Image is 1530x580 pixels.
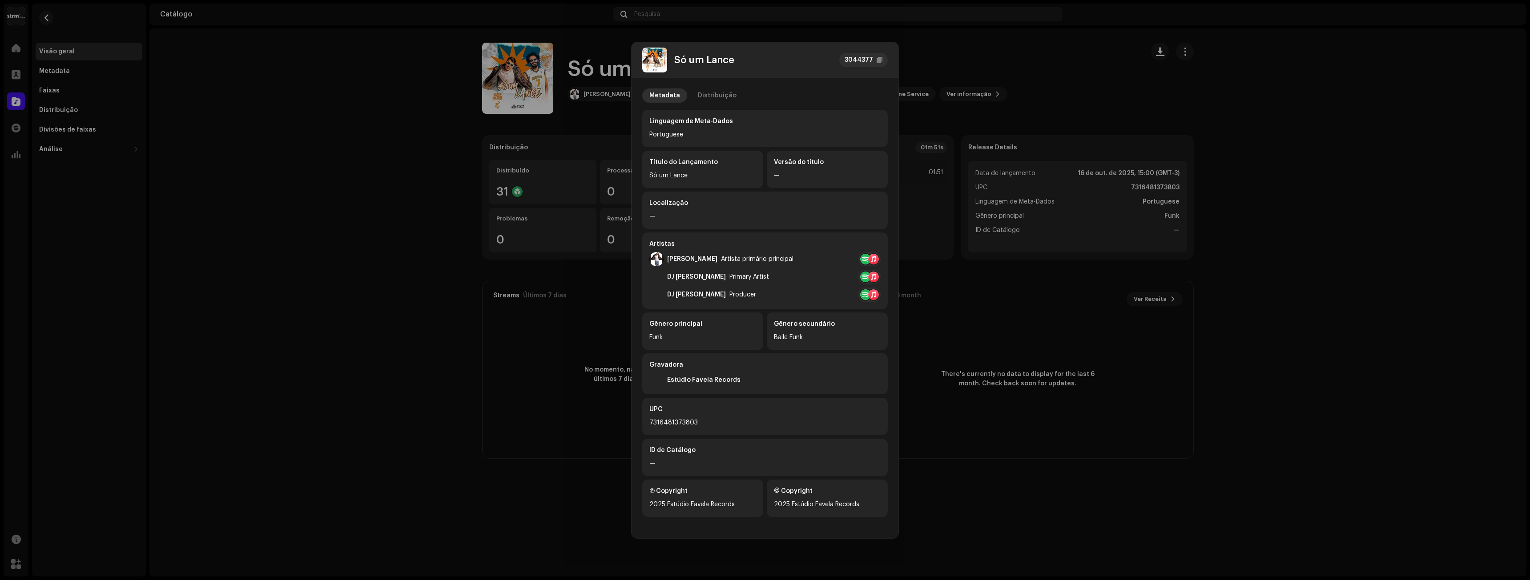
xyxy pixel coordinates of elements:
div: Producer [729,291,756,298]
div: DJ [PERSON_NAME] [667,273,726,280]
div: Gênero principal [649,320,756,328]
div: Artista primário principal [721,256,793,263]
div: Gravadora [649,360,881,369]
div: Funk [649,332,756,343]
img: 0ff7cf93-d18d-45fb-bdeb-577a7470926a [649,373,664,387]
div: Distribuição [698,88,737,103]
div: Só um Lance [649,170,756,181]
img: c72fbe5f-9d51-4751-a357-0f85308c32c7 [649,252,664,266]
div: Portuguese [649,129,881,140]
div: Primary Artist [729,273,769,280]
div: Versão do título [774,158,881,167]
div: 7316481373803 [649,417,881,428]
img: a2f6fcc7-3407-4d90-b546-d83d2c6ea1c3 [642,48,667,72]
div: © Copyright [774,487,881,496]
div: 2025 Estúdio Favela Records [774,499,881,510]
div: Gênero secundário [774,320,881,328]
img: 03a7027e-0e5c-48ef-97df-e62b7e74b654 [649,270,664,284]
div: ID de Catálogo [649,446,881,455]
div: Baile Funk [774,332,881,343]
div: — [774,170,881,181]
div: 3044377 [845,55,873,65]
div: Estúdio Favela Records [667,376,741,384]
div: Ⓟ Copyright [649,487,756,496]
div: Só um Lance [674,55,734,65]
div: Metadata [649,88,680,103]
div: DJ [PERSON_NAME] [667,291,726,298]
div: — [649,458,881,469]
div: Linguagem de Meta-Dados [649,117,881,126]
div: Título do Lançamento [649,158,756,167]
div: 2025 Estúdio Favela Records [649,499,756,510]
div: UPC [649,405,881,414]
div: [PERSON_NAME] [667,256,717,263]
div: — [649,211,881,222]
div: Localização [649,199,881,208]
div: Artistas [649,240,881,248]
img: 03a7027e-0e5c-48ef-97df-e62b7e74b654 [649,288,664,302]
